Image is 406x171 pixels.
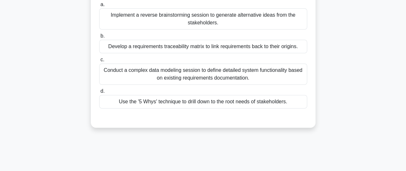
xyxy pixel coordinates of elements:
div: Develop a requirements traceability matrix to link requirements back to their origins. [99,40,307,53]
span: c. [100,57,104,62]
div: Implement a reverse brainstorming session to generate alternative ideas from the stakeholders. [99,8,307,30]
span: b. [100,33,105,38]
div: Conduct a complex data modeling session to define detailed system functionality based on existing... [99,64,307,85]
div: Use the '5 Whys' technique to drill down to the root needs of stakeholders. [99,95,307,108]
span: d. [100,88,105,94]
span: a. [100,2,105,7]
